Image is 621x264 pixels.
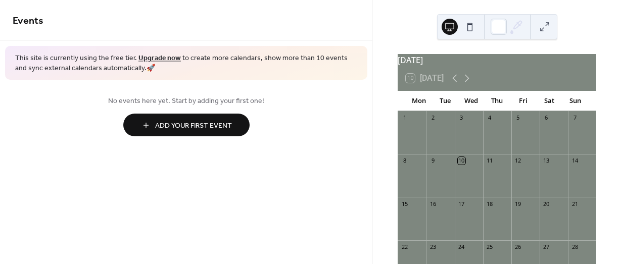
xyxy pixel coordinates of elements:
[486,114,494,122] div: 4
[123,114,250,136] button: Add Your First Event
[486,200,494,207] div: 18
[514,243,522,251] div: 26
[571,200,579,207] div: 21
[514,114,522,122] div: 5
[398,54,596,66] div: [DATE]
[543,157,550,165] div: 13
[536,91,562,111] div: Sat
[510,91,536,111] div: Fri
[401,200,408,207] div: 15
[138,51,181,65] a: Upgrade now
[429,243,437,251] div: 23
[484,91,510,111] div: Thu
[401,157,408,165] div: 8
[401,243,408,251] div: 22
[401,114,408,122] div: 1
[486,243,494,251] div: 25
[13,11,43,31] span: Events
[429,114,437,122] div: 2
[15,54,357,73] span: This site is currently using the free tier. to create more calendars, show more than 10 events an...
[458,91,484,111] div: Wed
[486,157,494,165] div: 11
[514,200,522,207] div: 19
[571,157,579,165] div: 14
[543,114,550,122] div: 6
[458,114,465,122] div: 3
[543,200,550,207] div: 20
[429,200,437,207] div: 16
[13,96,360,107] span: No events here yet. Start by adding your first one!
[458,157,465,165] div: 10
[13,114,360,136] a: Add Your First Event
[155,121,232,131] span: Add Your First Event
[571,114,579,122] div: 7
[432,91,458,111] div: Tue
[406,91,432,111] div: Mon
[458,200,465,207] div: 17
[562,91,588,111] div: Sun
[458,243,465,251] div: 24
[514,157,522,165] div: 12
[429,157,437,165] div: 9
[543,243,550,251] div: 27
[571,243,579,251] div: 28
